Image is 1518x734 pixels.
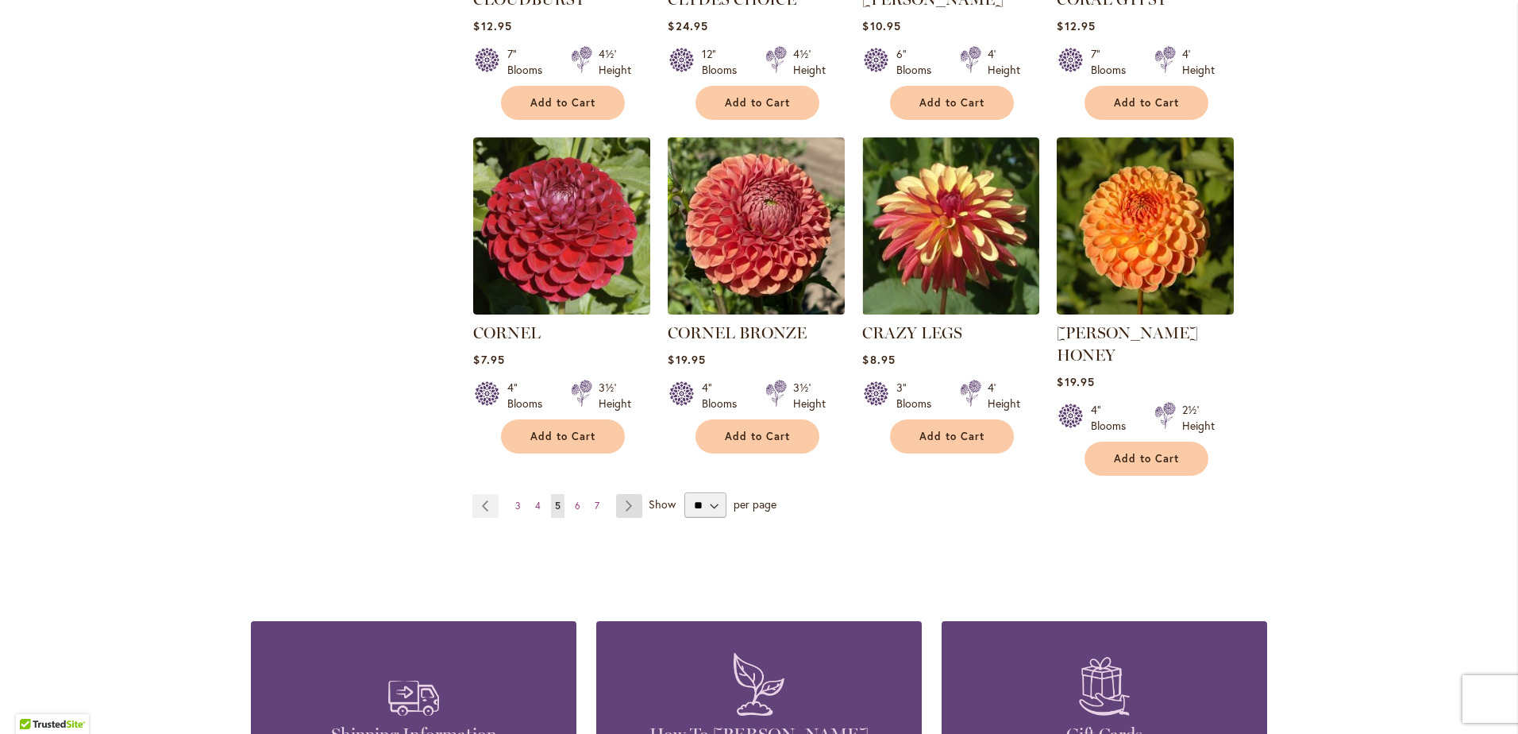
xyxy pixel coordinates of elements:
a: 7 [591,494,603,518]
div: 3½' Height [793,380,826,411]
a: 6 [571,494,584,518]
span: Add to Cart [725,96,790,110]
span: $19.95 [668,352,705,367]
span: $10.95 [862,18,900,33]
span: $8.95 [862,352,895,367]
span: 6 [575,500,580,512]
img: CRICHTON HONEY [1057,137,1234,315]
div: 4½' Height [793,46,826,78]
span: Add to Cart [725,430,790,443]
div: 2½' Height [1182,402,1215,434]
button: Add to Cart [890,419,1014,454]
button: Add to Cart [501,419,625,454]
div: 4' Height [988,46,1020,78]
span: $12.95 [1057,18,1095,33]
span: Show [649,496,676,512]
span: 7 [595,500,599,512]
button: Add to Cart [695,419,819,454]
div: 4" Blooms [507,380,552,411]
div: 12" Blooms [702,46,746,78]
button: Add to Cart [501,86,625,120]
div: 4" Blooms [1091,402,1135,434]
span: 3 [515,500,521,512]
div: 4' Height [988,380,1020,411]
span: Add to Cart [530,96,595,110]
a: CRAZY LEGS [862,323,962,342]
a: 4 [531,494,545,518]
button: Add to Cart [1085,442,1208,476]
img: CORNEL [473,137,650,315]
button: Add to Cart [1085,86,1208,120]
a: CORNEL BRONZE [668,323,807,342]
img: CORNEL BRONZE [668,137,845,315]
img: CRAZY LEGS [862,137,1039,315]
span: Add to Cart [919,430,984,443]
div: 3" Blooms [896,380,941,411]
a: CORNEL [473,303,650,318]
span: Add to Cart [1114,96,1179,110]
span: Add to Cart [1114,452,1179,466]
span: $19.95 [1057,374,1094,389]
div: 4' Height [1182,46,1215,78]
span: 5 [555,500,561,512]
a: CRAZY LEGS [862,303,1039,318]
div: 7" Blooms [1091,46,1135,78]
div: 6" Blooms [896,46,941,78]
span: $12.95 [473,18,511,33]
div: 4" Blooms [702,380,746,411]
div: 7" Blooms [507,46,552,78]
button: Add to Cart [695,86,819,120]
button: Add to Cart [890,86,1014,120]
span: Add to Cart [919,96,984,110]
span: 4 [535,500,541,512]
span: Add to Cart [530,430,595,443]
a: CRICHTON HONEY [1057,303,1234,318]
a: CORNEL BRONZE [668,303,845,318]
div: 3½' Height [599,380,631,411]
a: [PERSON_NAME] HONEY [1057,323,1198,365]
span: per page [734,496,776,512]
span: $7.95 [473,352,504,367]
a: CORNEL [473,323,541,342]
a: 3 [511,494,525,518]
iframe: Launch Accessibility Center [12,678,56,722]
span: $24.95 [668,18,707,33]
div: 4½' Height [599,46,631,78]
